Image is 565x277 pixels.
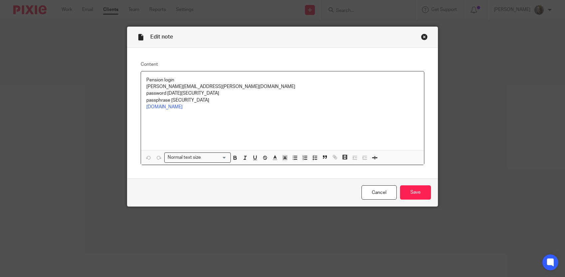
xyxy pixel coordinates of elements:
[146,77,418,83] p: Pension login
[146,90,418,97] p: password [DATE][SECURITY_DATA]
[146,83,418,90] p: [PERSON_NAME][EMAIL_ADDRESS][PERSON_NAME][DOMAIN_NAME]
[150,34,173,40] span: Edit note
[400,185,431,200] input: Save
[146,97,418,104] p: passphrase [SECURITY_DATA]
[166,154,202,161] span: Normal text size
[141,61,424,68] label: Content
[164,152,231,163] div: Search for option
[203,154,227,161] input: Search for option
[146,105,183,109] a: [DOMAIN_NAME]
[421,34,428,40] div: Close this dialog window
[361,185,397,200] a: Cancel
